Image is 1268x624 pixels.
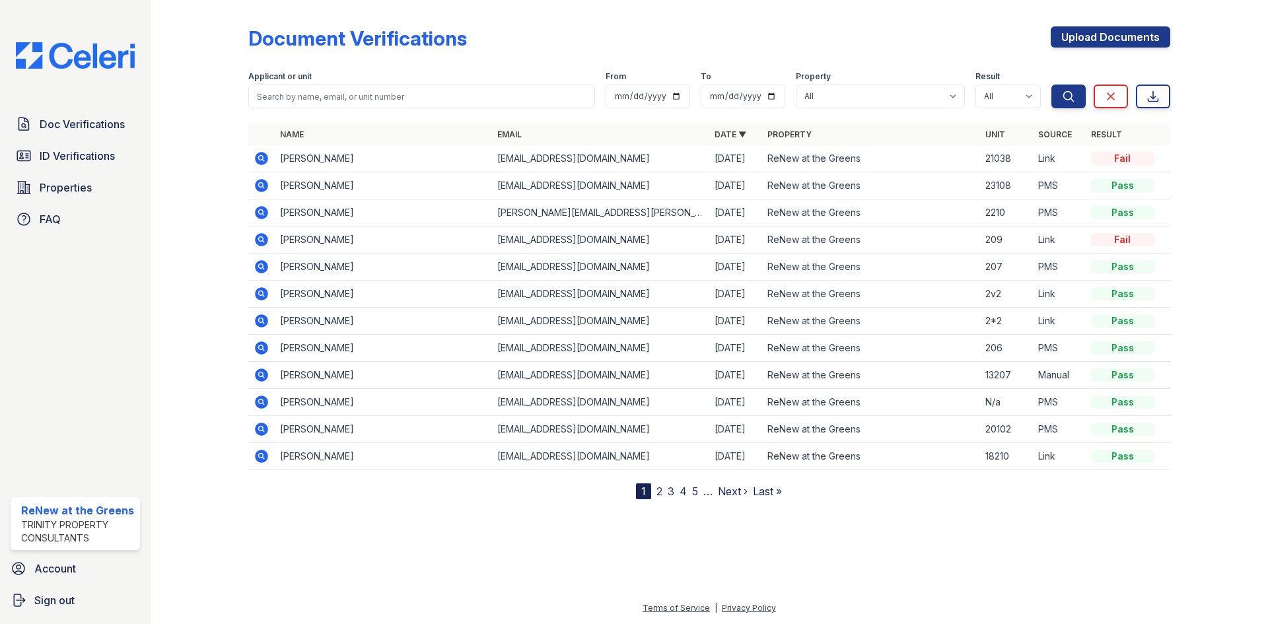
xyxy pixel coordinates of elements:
span: Doc Verifications [40,116,125,132]
button: Sign out [5,587,145,613]
td: ReNew at the Greens [762,199,979,226]
a: ID Verifications [11,143,140,169]
div: Pass [1091,396,1154,409]
a: 2 [656,485,662,498]
div: ReNew at the Greens [21,503,135,518]
td: [PERSON_NAME] [275,172,492,199]
a: FAQ [11,206,140,232]
a: Doc Verifications [11,111,140,137]
div: Trinity Property Consultants [21,518,135,545]
td: [DATE] [709,362,762,389]
a: Account [5,555,145,582]
a: Next › [718,485,748,498]
td: [PERSON_NAME] [275,335,492,362]
td: [PERSON_NAME] [275,281,492,308]
td: ReNew at the Greens [762,362,979,389]
td: PMS [1033,416,1086,443]
td: [DATE] [709,389,762,416]
td: [DATE] [709,281,762,308]
td: ReNew at the Greens [762,281,979,308]
td: [EMAIL_ADDRESS][DOMAIN_NAME] [492,362,709,389]
td: ReNew at the Greens [762,308,979,335]
td: Link [1033,308,1086,335]
div: Pass [1091,260,1154,273]
td: [EMAIL_ADDRESS][DOMAIN_NAME] [492,145,709,172]
span: FAQ [40,211,61,227]
td: [PERSON_NAME] [275,254,492,281]
td: ReNew at the Greens [762,254,979,281]
td: 18210 [980,443,1033,470]
td: [PERSON_NAME] [275,362,492,389]
td: ReNew at the Greens [762,443,979,470]
div: Pass [1091,314,1154,328]
a: 4 [680,485,687,498]
td: [PERSON_NAME] [275,199,492,226]
td: ReNew at the Greens [762,335,979,362]
td: Link [1033,443,1086,470]
td: [EMAIL_ADDRESS][DOMAIN_NAME] [492,335,709,362]
a: Result [1091,129,1122,139]
div: Pass [1091,368,1154,382]
td: ReNew at the Greens [762,145,979,172]
td: [DATE] [709,335,762,362]
label: Property [796,71,831,82]
label: Applicant or unit [248,71,312,82]
td: PMS [1033,172,1086,199]
td: [DATE] [709,199,762,226]
td: ReNew at the Greens [762,389,979,416]
td: N/a [980,389,1033,416]
td: ReNew at the Greens [762,416,979,443]
a: Properties [11,174,140,201]
td: [DATE] [709,172,762,199]
td: [EMAIL_ADDRESS][DOMAIN_NAME] [492,172,709,199]
td: PMS [1033,199,1086,226]
div: Pass [1091,179,1154,192]
div: 1 [636,483,651,499]
label: To [701,71,711,82]
td: 23108 [980,172,1033,199]
td: Manual [1033,362,1086,389]
td: Link [1033,145,1086,172]
td: [DATE] [709,308,762,335]
a: Last » [753,485,782,498]
td: [DATE] [709,254,762,281]
div: Pass [1091,341,1154,355]
span: Properties [40,180,92,195]
td: [DATE] [709,416,762,443]
td: 207 [980,254,1033,281]
a: Unit [985,129,1005,139]
a: Source [1038,129,1072,139]
td: [EMAIL_ADDRESS][DOMAIN_NAME] [492,389,709,416]
a: Upload Documents [1051,26,1170,48]
a: 5 [692,485,698,498]
td: PMS [1033,389,1086,416]
td: [PERSON_NAME] [275,389,492,416]
label: Result [975,71,1000,82]
td: ReNew at the Greens [762,226,979,254]
input: Search by name, email, or unit number [248,85,595,108]
td: [EMAIL_ADDRESS][DOMAIN_NAME] [492,443,709,470]
td: PMS [1033,335,1086,362]
td: 21038 [980,145,1033,172]
a: Email [497,129,522,139]
a: Property [767,129,812,139]
td: [PERSON_NAME] [275,226,492,254]
td: 20102 [980,416,1033,443]
td: 2210 [980,199,1033,226]
td: [DATE] [709,443,762,470]
td: 206 [980,335,1033,362]
span: ID Verifications [40,148,115,164]
span: Sign out [34,592,75,608]
label: From [606,71,626,82]
a: Privacy Policy [722,603,776,613]
a: Terms of Service [643,603,710,613]
td: Link [1033,281,1086,308]
td: Link [1033,226,1086,254]
a: Name [280,129,304,139]
div: Fail [1091,233,1154,246]
td: 2v2 [980,281,1033,308]
td: [EMAIL_ADDRESS][DOMAIN_NAME] [492,281,709,308]
div: | [715,603,717,613]
td: [PERSON_NAME] [275,416,492,443]
a: 3 [668,485,674,498]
